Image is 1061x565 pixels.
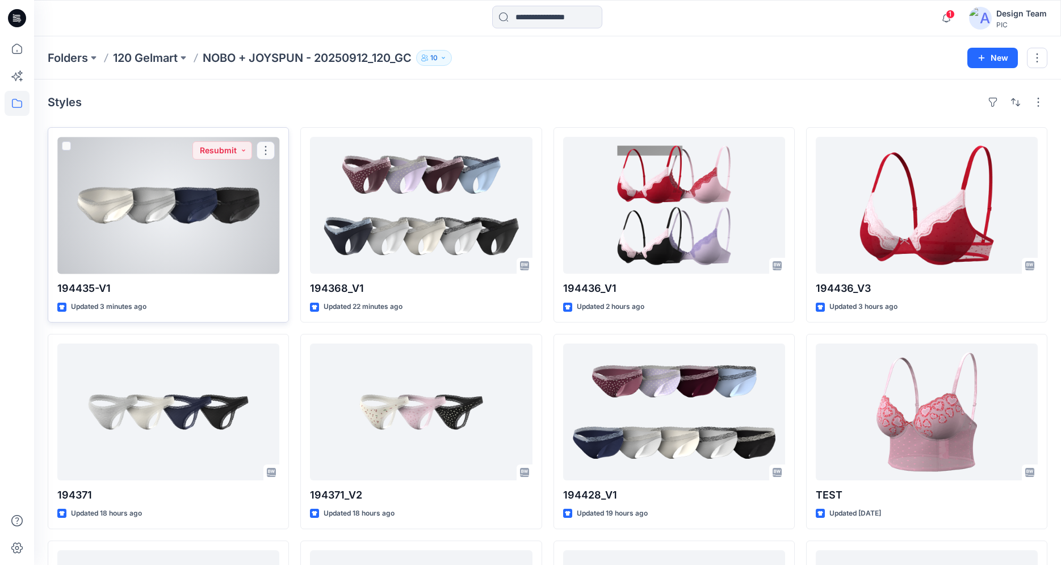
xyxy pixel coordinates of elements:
p: Updated 18 hours ago [71,508,142,520]
p: 194371_V2 [310,487,532,503]
p: Updated 2 hours ago [577,301,644,313]
p: Updated 3 minutes ago [71,301,146,313]
div: PIC [996,20,1047,29]
p: Updated 18 hours ago [324,508,395,520]
img: avatar [969,7,992,30]
button: New [967,48,1018,68]
p: Updated 3 hours ago [829,301,898,313]
span: 1 [946,10,955,19]
p: 194436_V1 [563,281,785,296]
p: Updated 22 minutes ago [324,301,402,313]
a: 194428_V1 [563,344,785,480]
p: Updated [DATE] [829,508,881,520]
a: 194436_V1 [563,137,785,274]
a: 194435-V1 [57,137,279,274]
div: Design Team [996,7,1047,20]
p: 194428_V1 [563,487,785,503]
a: 194371 [57,344,279,480]
p: TEST [816,487,1038,503]
a: 194436_V3 [816,137,1038,274]
p: 194435-V1 [57,281,279,296]
p: NOBO + JOYSPUN - 20250912_120_GC [203,50,412,66]
p: 194436_V3 [816,281,1038,296]
a: 194371_V2 [310,344,532,480]
p: 194371 [57,487,279,503]
a: 194368_V1 [310,137,532,274]
a: Folders [48,50,88,66]
p: Updated 19 hours ago [577,508,648,520]
p: 194368_V1 [310,281,532,296]
p: 10 [430,52,438,64]
h4: Styles [48,95,82,109]
a: 120 Gelmart [113,50,178,66]
button: 10 [416,50,452,66]
a: TEST [816,344,1038,480]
